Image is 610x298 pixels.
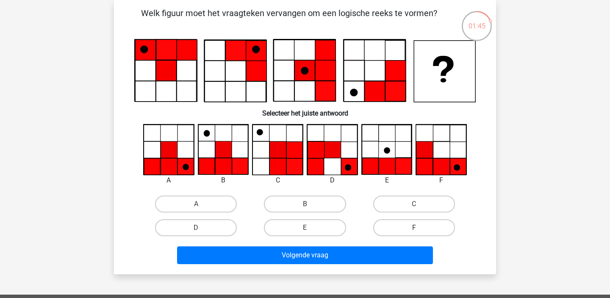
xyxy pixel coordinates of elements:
[264,219,346,236] label: E
[128,7,451,32] p: Welk figuur moet het vraagteken vervangen om een logische reeks te vormen?
[137,175,201,185] div: A
[191,175,255,185] div: B
[409,175,473,185] div: F
[155,196,237,212] label: A
[373,219,455,236] label: F
[264,196,346,212] label: B
[373,196,455,212] label: C
[155,219,237,236] label: D
[300,175,364,185] div: D
[461,10,493,31] div: 01:45
[177,246,433,264] button: Volgende vraag
[355,175,419,185] div: E
[128,102,482,117] h6: Selecteer het juiste antwoord
[246,175,310,185] div: C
